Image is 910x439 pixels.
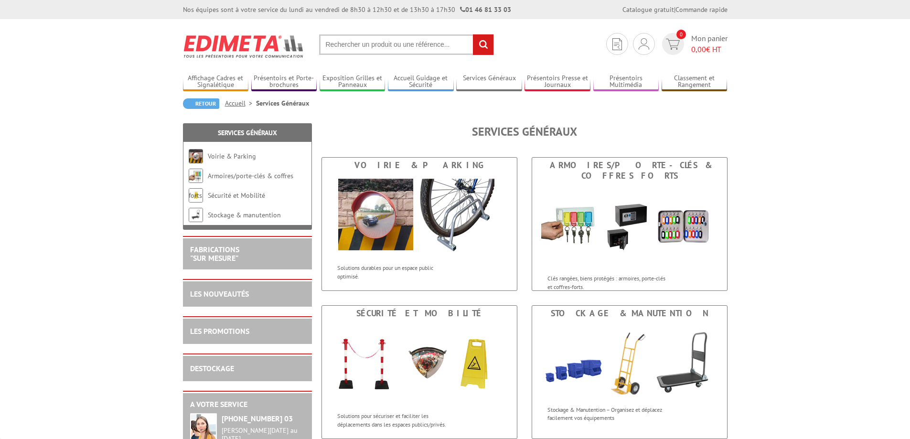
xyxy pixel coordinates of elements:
a: Catalogue gratuit [622,5,674,14]
h2: A votre service [190,400,305,409]
a: Stockage & manutention Stockage & manutention Stockage & Manutention – Organisez et déplacez faci... [532,305,728,439]
a: Retour [183,98,219,109]
a: Sécurité et Mobilité Sécurité et Mobilité Solutions pour sécuriser et faciliter les déplacements ... [321,305,517,439]
a: Exposition Grilles et Panneaux [320,74,385,90]
p: Stockage & Manutention – Organisez et déplacez facilement vos équipements [547,406,666,422]
a: Accueil Guidage et Sécurité [388,74,454,90]
a: Stockage & manutention [208,211,281,219]
a: Affichage Cadres et Signalétique [183,74,249,90]
a: Commande rapide [675,5,728,14]
a: Services Généraux [218,128,277,137]
img: Edimeta [183,29,305,64]
a: Accueil [225,99,256,107]
h1: Services Généraux [321,126,728,138]
img: Sécurité et Mobilité [331,321,508,407]
div: Armoires/porte-clés & coffres forts [535,160,725,181]
a: Services Généraux [456,74,522,90]
a: LES PROMOTIONS [190,326,249,336]
span: 0 [676,30,686,39]
img: devis rapide [639,38,649,50]
a: LES NOUVEAUTÉS [190,289,249,299]
a: devis rapide 0 Mon panier 0,00€ HT [660,33,728,55]
strong: 01 46 81 33 03 [460,5,511,14]
span: 0,00 [691,44,706,54]
a: FABRICATIONS"Sur Mesure" [190,245,239,263]
a: DESTOCKAGE [190,364,234,373]
a: Présentoirs Multimédia [593,74,659,90]
p: Solutions pour sécuriser et faciliter les déplacements dans les espaces publics/privés. [337,412,456,428]
img: Armoires/porte-clés & coffres forts [189,169,203,183]
div: Nos équipes sont à votre service du lundi au vendredi de 8h30 à 12h30 et de 13h30 à 17h30 [183,5,511,14]
img: Stockage & manutention [189,208,203,222]
a: Armoires/porte-clés & coffres forts Armoires/porte-clés & coffres forts Clés rangées, biens proté... [532,157,728,291]
a: Voirie & Parking [208,152,256,161]
div: | [622,5,728,14]
span: € HT [691,44,728,55]
img: devis rapide [666,39,680,50]
div: Voirie & Parking [324,160,514,171]
img: Voirie & Parking [331,173,508,259]
input: rechercher [473,34,493,55]
a: Voirie & Parking Voirie & Parking Solutions durables pour un espace public optimisé. [321,157,517,291]
img: devis rapide [612,38,622,50]
a: Armoires/porte-clés & coffres forts [189,171,293,200]
a: Présentoirs et Porte-brochures [251,74,317,90]
a: Classement et Rangement [662,74,728,90]
div: Sécurité et Mobilité [324,308,514,319]
div: Stockage & manutention [535,308,725,319]
img: Armoires/porte-clés & coffres forts [541,183,718,269]
li: Services Généraux [256,98,309,108]
p: Solutions durables pour un espace public optimisé. [337,264,456,280]
strong: [PHONE_NUMBER] 03 [222,414,293,423]
span: Mon panier [691,33,728,55]
p: Clés rangées, biens protégés : armoires, porte-clés et coffres-forts. [547,274,666,290]
input: Rechercher un produit ou une référence... [319,34,494,55]
a: Présentoirs Presse et Journaux [525,74,590,90]
img: Stockage & manutention [532,321,727,401]
a: Sécurité et Mobilité [208,191,265,200]
img: Voirie & Parking [189,149,203,163]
